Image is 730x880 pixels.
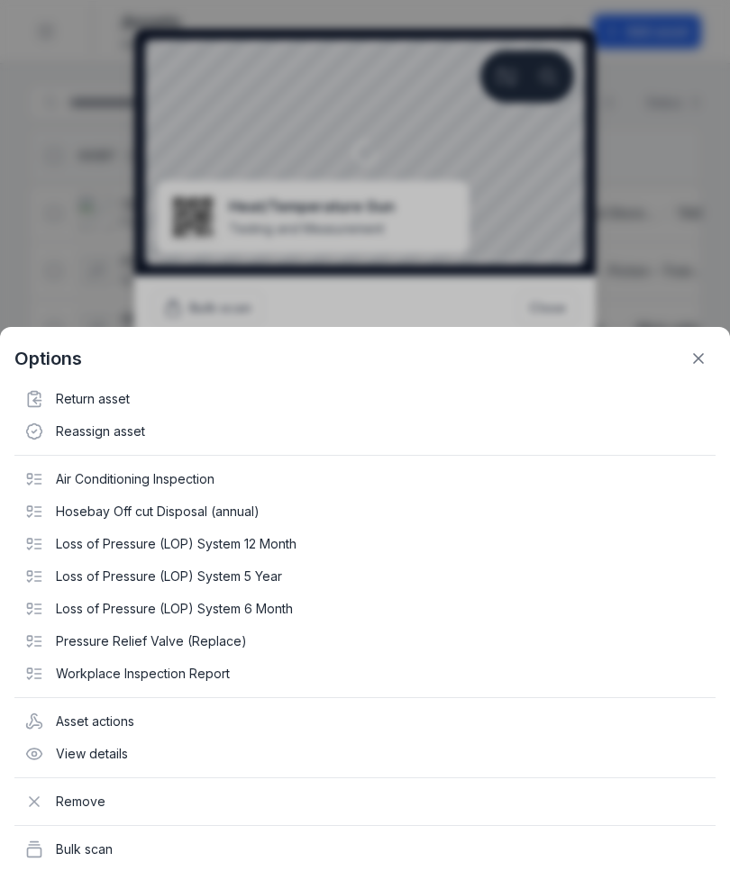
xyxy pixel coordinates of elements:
[14,383,716,415] div: Return asset
[14,593,716,625] div: Loss of Pressure (LOP) System 6 Month
[14,415,716,448] div: Reassign asset
[14,705,716,738] div: Asset actions
[14,625,716,658] div: Pressure Relief Valve (Replace)
[14,463,716,495] div: Air Conditioning Inspection
[14,346,82,371] strong: Options
[14,658,716,690] div: Workplace Inspection Report
[14,833,716,866] div: Bulk scan
[14,738,716,770] div: View details
[14,495,716,528] div: Hosebay Off cut Disposal (annual)
[14,785,716,818] div: Remove
[14,528,716,560] div: Loss of Pressure (LOP) System 12 Month
[14,560,716,593] div: Loss of Pressure (LOP) System 5 Year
